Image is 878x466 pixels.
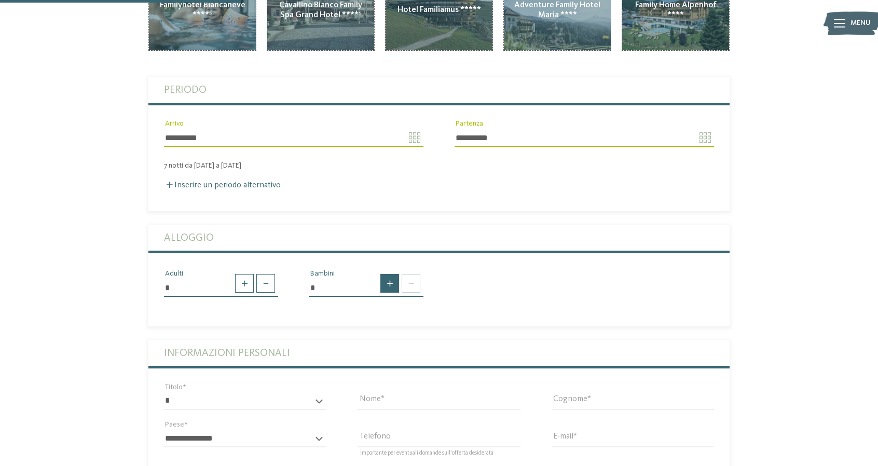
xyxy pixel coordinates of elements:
[164,340,714,366] label: Informazioni personali
[148,161,730,170] div: 7 notti da [DATE] a [DATE]
[164,181,281,189] label: Inserire un periodo alternativo
[164,77,714,103] label: Periodo
[164,225,714,251] label: Alloggio
[360,450,493,456] span: Importante per eventuali domande sull’offerta desiderata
